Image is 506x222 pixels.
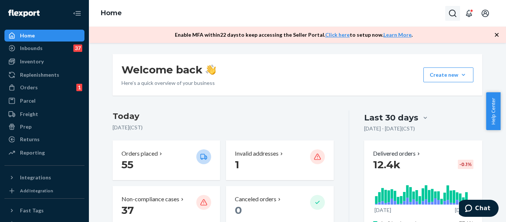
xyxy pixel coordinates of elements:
button: Integrations [4,172,84,183]
ol: breadcrumbs [95,3,128,24]
a: Click here [325,32,350,38]
span: 0 [235,204,242,216]
div: Inbounds [20,44,43,52]
div: Reporting [20,149,45,156]
a: Prep [4,121,84,133]
img: Flexport logo [8,10,40,17]
p: Non-compliance cases [121,195,179,203]
span: 55 [121,158,133,171]
div: Replenishments [20,71,59,79]
button: Open account menu [478,6,493,21]
button: Help Center [486,92,500,130]
iframe: Abre un widget desde donde se puede chatear con uno de los agentes [459,200,499,218]
a: Freight [4,108,84,120]
p: Canceled orders [235,195,276,203]
a: Replenishments [4,69,84,81]
p: Invalid addresses [235,149,279,158]
a: Parcel [4,95,84,107]
button: Create new [423,67,473,82]
a: Inbounds37 [4,42,84,54]
button: Orders placed 55 [113,140,220,180]
div: Freight [20,110,38,118]
div: Last 30 days [364,112,418,123]
p: Here’s a quick overview of your business [121,79,216,87]
div: 1 [76,84,82,91]
a: Returns [4,133,84,145]
div: Returns [20,136,40,143]
a: Home [101,9,122,17]
div: Integrations [20,174,51,181]
button: Close Navigation [70,6,84,21]
button: Invalid addresses 1 [226,140,333,180]
button: Fast Tags [4,205,84,216]
span: 1 [235,158,239,171]
p: [DATE] [455,206,472,214]
button: Open Search Box [445,6,460,21]
a: Learn More [383,32,412,38]
div: Home [20,32,35,39]
p: [DATE] [374,206,391,214]
h1: Welcome back [121,63,216,76]
div: Fast Tags [20,207,44,214]
div: Prep [20,123,31,130]
div: -0.1 % [458,160,473,169]
div: Orders [20,84,38,91]
div: 37 [73,44,82,52]
div: Add Integration [20,188,53,194]
p: [DATE] - [DATE] ( CST ) [364,125,415,132]
span: 37 [121,204,134,216]
span: 12.4k [373,158,400,171]
h3: Today [113,110,334,122]
a: Orders1 [4,82,84,93]
p: Enable MFA within 22 days to keep accessing the Seller Portal. to setup now. . [175,31,413,39]
p: [DATE] ( CST ) [113,124,334,131]
button: Delivered orders [373,149,422,158]
div: Parcel [20,97,36,105]
img: hand-wave emoji [206,64,216,75]
a: Add Integration [4,186,84,195]
a: Reporting [4,147,84,159]
button: Open notifications [462,6,476,21]
div: Inventory [20,58,44,65]
a: Home [4,30,84,42]
a: Inventory [4,56,84,67]
p: Orders placed [121,149,158,158]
